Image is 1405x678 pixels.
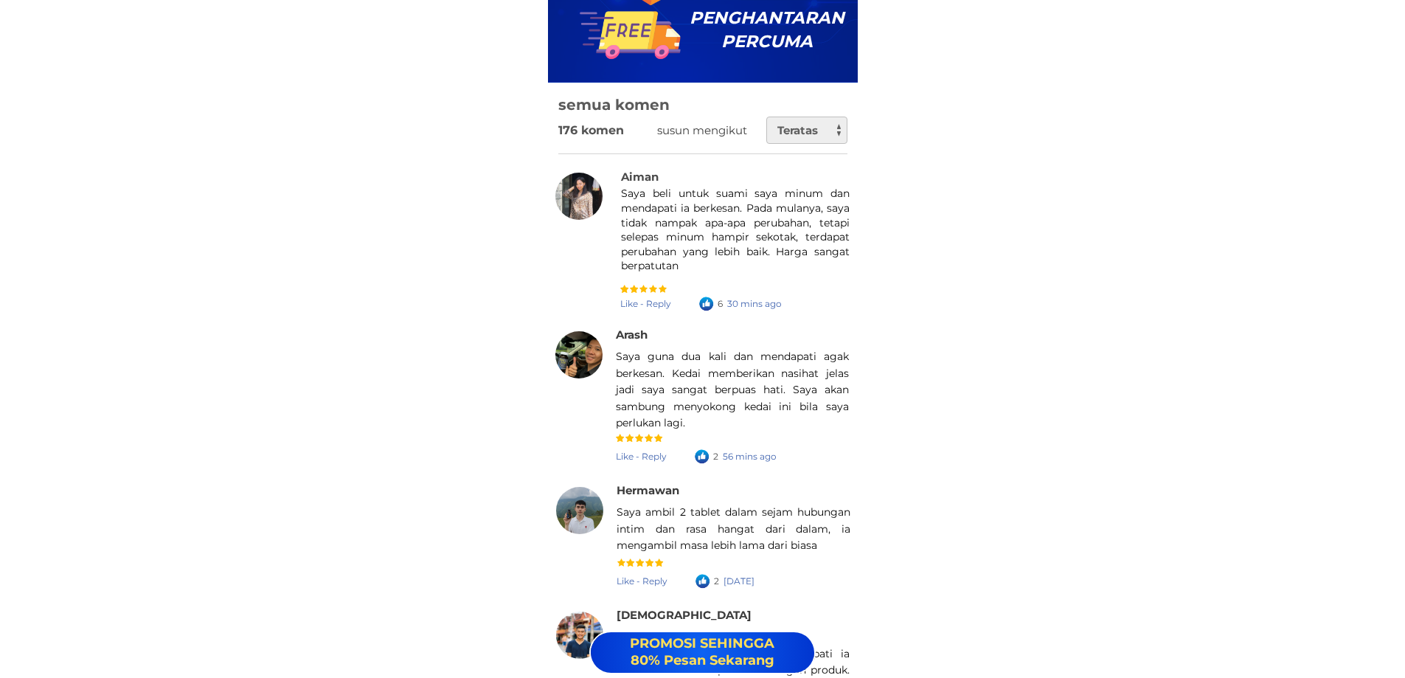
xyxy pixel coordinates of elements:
[620,299,741,309] div: Like - Reply
[630,635,774,668] span: PROMOSI SEHINGGA 80% Pesan Sekarang
[657,124,761,137] h2: susun mengikut
[617,484,848,497] div: Hermawan
[777,124,847,137] h2: Teratas
[714,576,749,587] div: 2
[724,576,844,587] div: [DATE]
[621,187,850,274] div: Saya beli untuk suami saya minum dan mendapati ia berkesan. Pada mulanya, saya tidak nampak apa-a...
[616,452,737,462] div: Like - Reply
[617,576,738,587] div: Like - Reply
[727,299,848,309] div: 30 mins ago
[621,170,849,184] div: Aiman
[723,452,844,462] div: 56 mins ago
[681,6,853,53] h3: PENGHANTARAN PERCUMA
[558,96,719,114] h2: semua komen
[616,328,847,342] div: Arash
[616,348,849,431] div: Saya guna dua kali dan mendapati agak berkesan. Kedai memberikan nasihat jelas jadi saya sangat b...
[713,452,749,462] div: 2
[617,609,847,622] div: [DEMOGRAPHIC_DATA]
[558,123,642,137] h2: 176 komen
[718,299,753,309] div: 6
[617,504,850,553] div: Saya ambil 2 tablet dalam sejam hubungan intim dan rasa hangat dari dalam, ia mengambil masa lebi...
